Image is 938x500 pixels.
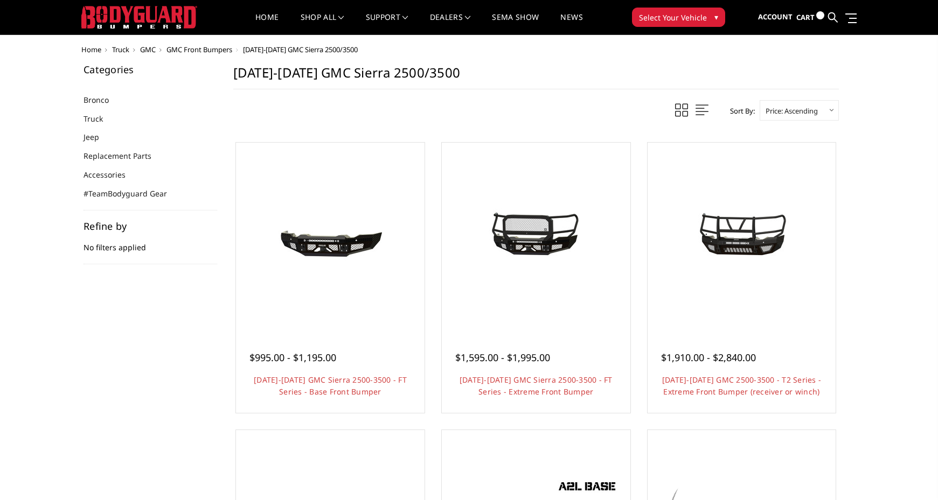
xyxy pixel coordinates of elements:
a: 2020-2023 GMC 2500-3500 - T2 Series - Extreme Front Bumper (receiver or winch) 2020-2023 GMC 2500... [650,145,833,328]
a: Account [758,3,793,32]
a: Replacement Parts [84,150,165,161]
span: Cart [796,12,815,22]
button: Select Your Vehicle [632,8,725,27]
a: Home [81,45,101,54]
a: News [560,13,582,34]
h5: Refine by [84,221,217,231]
a: shop all [301,13,344,34]
a: [DATE]-[DATE] GMC Sierra 2500-3500 - FT Series - Base Front Bumper [254,375,407,397]
span: Account [758,12,793,22]
span: [DATE]-[DATE] GMC Sierra 2500/3500 [243,45,358,54]
span: ▾ [714,11,718,23]
img: BODYGUARD BUMPERS [81,6,197,29]
span: Select Your Vehicle [639,12,707,23]
a: 2020-2023 GMC Sierra 2500-3500 - FT Series - Extreme Front Bumper 2020-2023 GMC Sierra 2500-3500 ... [444,145,628,328]
img: 2020-2023 GMC 2500-3500 - T2 Series - Extreme Front Bumper (receiver or winch) [655,196,828,278]
a: 2020-2023 GMC Sierra 2500-3500 - FT Series - Base Front Bumper 2020-2023 GMC Sierra 2500-3500 - F... [239,145,422,328]
label: Sort By: [724,103,755,119]
a: Dealers [430,13,471,34]
span: $1,910.00 - $2,840.00 [661,351,756,364]
a: Cart [796,3,824,32]
div: No filters applied [84,221,217,264]
a: Truck [112,45,129,54]
span: $1,595.00 - $1,995.00 [455,351,550,364]
a: Home [255,13,279,34]
h1: [DATE]-[DATE] GMC Sierra 2500/3500 [233,65,839,89]
a: Truck [84,113,116,124]
a: [DATE]-[DATE] GMC Sierra 2500-3500 - FT Series - Extreme Front Bumper [460,375,613,397]
a: GMC [140,45,156,54]
a: GMC Front Bumpers [166,45,232,54]
a: Accessories [84,169,139,180]
a: [DATE]-[DATE] GMC 2500-3500 - T2 Series - Extreme Front Bumper (receiver or winch) [662,375,821,397]
a: Jeep [84,131,113,143]
span: $995.00 - $1,195.00 [249,351,336,364]
a: SEMA Show [492,13,539,34]
a: Bronco [84,94,122,105]
h5: Categories [84,65,217,74]
a: Support [366,13,408,34]
a: #TeamBodyguard Gear [84,188,180,199]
